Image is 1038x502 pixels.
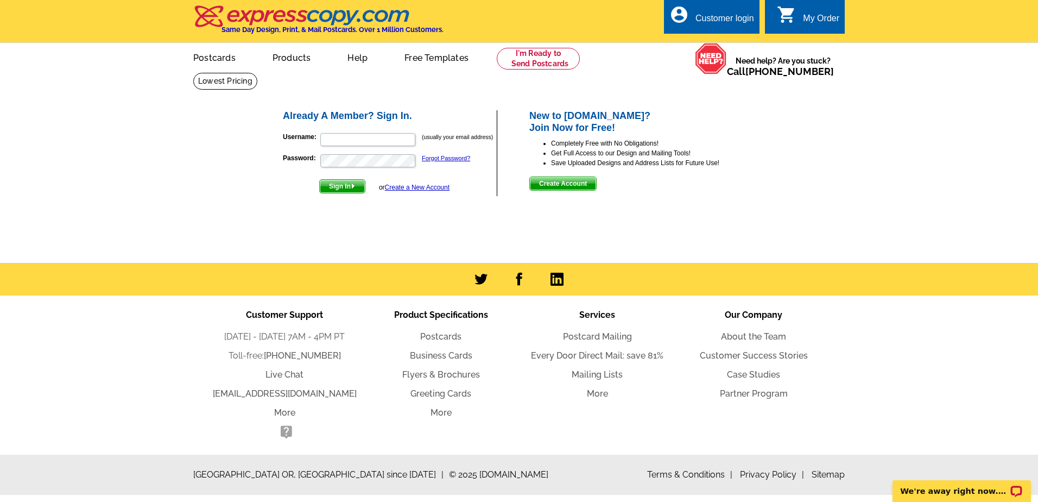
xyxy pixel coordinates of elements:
a: Flyers & Brochures [402,369,480,380]
a: Mailing Lists [572,369,623,380]
div: or [379,183,450,192]
a: Products [255,44,328,70]
h2: New to [DOMAIN_NAME]? Join Now for Free! [529,110,757,134]
span: © 2025 [DOMAIN_NAME] [449,468,548,481]
a: More [587,388,608,399]
span: [GEOGRAPHIC_DATA] OR, [GEOGRAPHIC_DATA] since [DATE] [193,468,444,481]
a: Create a New Account [385,184,450,191]
div: My Order [803,14,839,29]
label: Password: [283,153,319,163]
a: Terms & Conditions [647,469,732,480]
label: Username: [283,132,319,142]
li: Toll-free: [206,349,363,362]
button: Create Account [529,177,597,191]
li: [DATE] - [DATE] 7AM - 4PM PT [206,330,363,343]
a: Same Day Design, Print, & Mail Postcards. Over 1 Million Customers. [193,13,444,34]
a: account_circle Customer login [669,12,754,26]
div: Customer login [695,14,754,29]
span: Need help? Are you stuck? [727,55,839,77]
a: More [274,407,295,418]
a: Free Templates [387,44,486,70]
span: Call [727,66,834,77]
li: Save Uploaded Designs and Address Lists for Future Use! [551,158,757,168]
span: Customer Support [246,310,323,320]
span: Services [579,310,615,320]
a: Partner Program [720,388,788,399]
span: Create Account [530,177,596,190]
small: (usually your email address) [422,134,493,140]
span: Sign In [320,180,365,193]
li: Get Full Access to our Design and Mailing Tools! [551,148,757,158]
span: Our Company [725,310,782,320]
h2: Already A Member? Sign In. [283,110,496,122]
li: Completely Free with No Obligations! [551,139,757,148]
a: Greeting Cards [410,388,471,399]
i: shopping_cart [777,5,796,24]
a: Sitemap [812,469,845,480]
img: help [695,43,727,74]
a: [PHONE_NUMBER] [264,350,341,361]
a: Every Door Direct Mail: save 81% [531,350,663,361]
img: button-next-arrow-white.png [351,184,356,189]
a: Postcards [176,44,253,70]
a: [PHONE_NUMBER] [745,66,834,77]
a: Postcards [420,331,461,342]
a: Case Studies [727,369,780,380]
a: Privacy Policy [740,469,804,480]
a: About the Team [721,331,786,342]
a: More [431,407,452,418]
iframe: LiveChat chat widget [885,468,1038,502]
a: shopping_cart My Order [777,12,839,26]
h4: Same Day Design, Print, & Mail Postcards. Over 1 Million Customers. [221,26,444,34]
a: Help [330,44,385,70]
span: Product Specifications [394,310,488,320]
a: Live Chat [265,369,303,380]
a: Customer Success Stories [700,350,808,361]
a: [EMAIL_ADDRESS][DOMAIN_NAME] [213,388,357,399]
a: Forgot Password? [422,155,470,161]
a: Business Cards [410,350,472,361]
a: Postcard Mailing [563,331,632,342]
i: account_circle [669,5,689,24]
button: Sign In [319,179,365,193]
